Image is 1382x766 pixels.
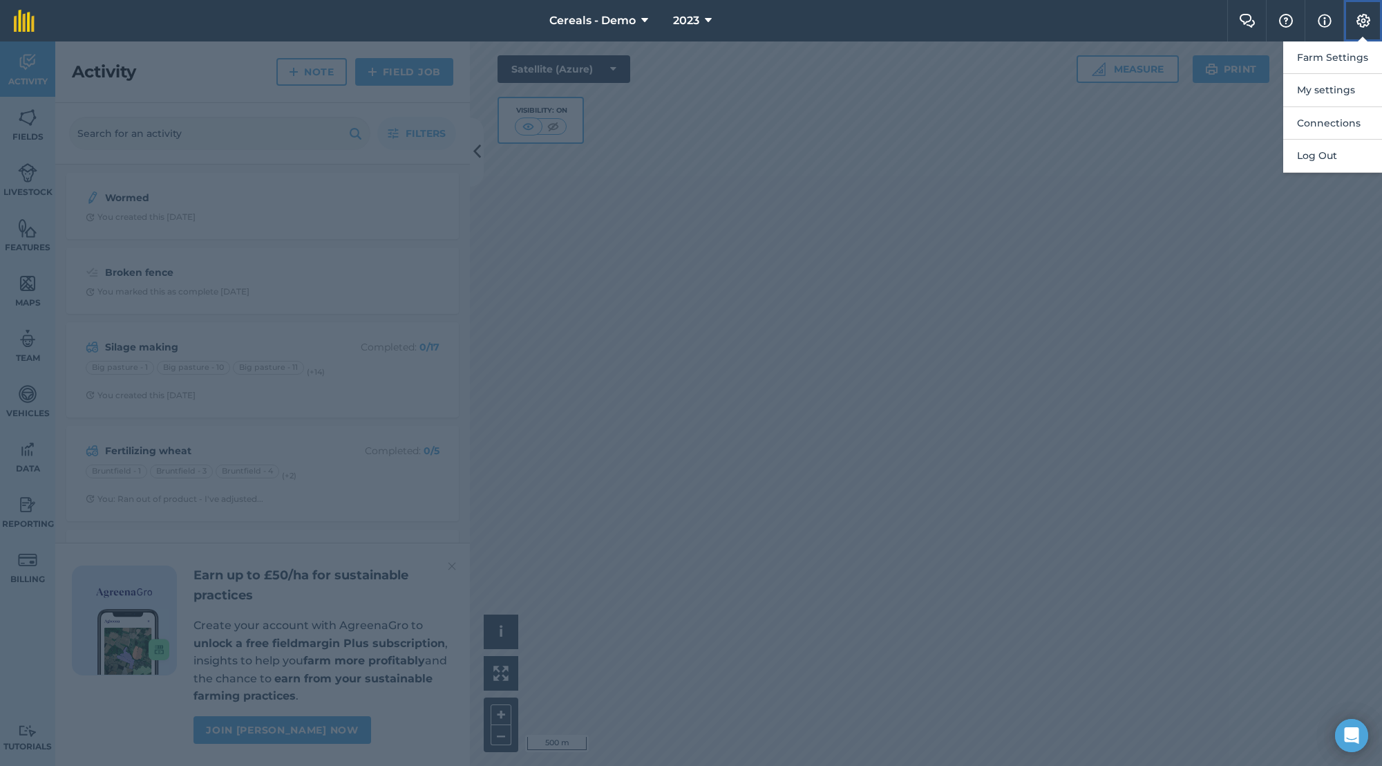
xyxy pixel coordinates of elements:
[1318,12,1332,29] img: svg+xml;base64,PHN2ZyB4bWxucz0iaHR0cDovL3d3dy53My5vcmcvMjAwMC9zdmciIHdpZHRoPSIxNyIgaGVpZ2h0PSIxNy...
[1283,107,1382,140] button: Connections
[1239,14,1256,28] img: Two speech bubbles overlapping with the left bubble in the forefront
[1283,74,1382,106] button: My settings
[1335,719,1368,752] div: Open Intercom Messenger
[1283,140,1382,172] button: Log Out
[549,12,636,29] span: Cereals - Demo
[1278,14,1294,28] img: A question mark icon
[14,10,35,32] img: fieldmargin Logo
[673,12,699,29] span: 2023
[1283,41,1382,74] button: Farm Settings
[1355,14,1372,28] img: A cog icon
